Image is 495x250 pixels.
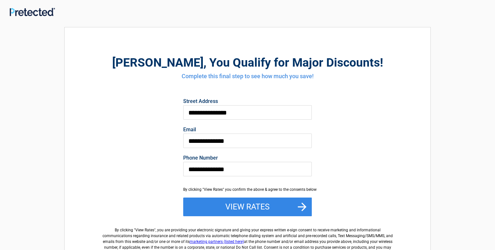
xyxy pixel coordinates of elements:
[183,155,312,161] label: Phone Number
[190,239,244,244] a: marketing partners (listed here)
[135,228,154,232] span: View Rates
[10,8,55,16] img: Main Logo
[112,56,203,69] span: [PERSON_NAME]
[100,72,395,80] h4: Complete this final step to see how much you save!
[183,187,312,192] div: By clicking "View Rates" you confirm the above & agree to the consents below
[183,127,312,132] label: Email
[183,198,312,216] button: View Rates
[183,99,312,104] label: Street Address
[100,55,395,70] h2: , You Qualify for Major Discounts!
